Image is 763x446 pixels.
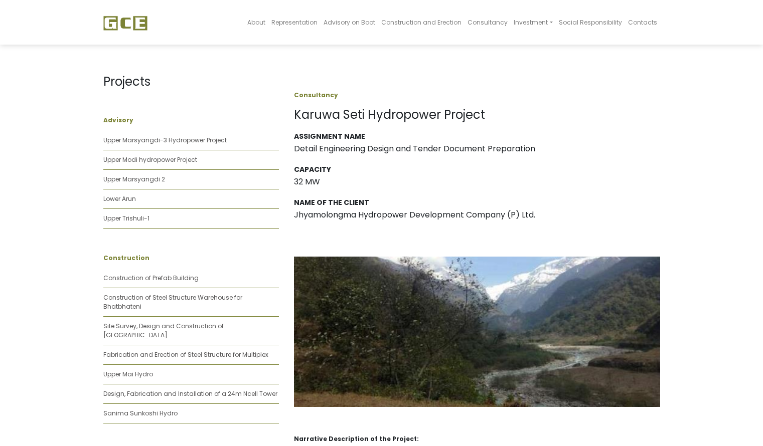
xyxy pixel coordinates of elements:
[468,18,508,27] span: Consultancy
[294,132,660,141] h3: Assignment Name
[268,3,321,42] a: Representation
[556,3,625,42] a: Social Responsibility
[294,198,660,207] h3: Name of the Client
[244,3,268,42] a: About
[103,116,279,125] p: Advisory
[294,165,660,174] h3: Capacity
[103,16,147,31] img: GCE Group
[294,210,660,219] h3: Jhyamolongma Hydropower Development Company (P) Ltd.
[103,322,224,339] a: Site Survey, Design and Construction of [GEOGRAPHIC_DATA]
[103,194,136,203] a: Lower Arun
[381,18,462,27] span: Construction and Erection
[103,254,279,263] p: Construction
[103,409,178,417] a: Sanima Sunkoshi Hydro
[103,175,165,183] a: Upper Marsyangdi 2
[294,144,660,153] h3: Detail Engineering Design and Tender Document Preparation
[103,370,153,378] a: Upper Mai Hydro
[103,274,199,282] a: Construction of Prefab Building
[324,18,375,27] span: Advisory on Boot
[465,3,511,42] a: Consultancy
[294,257,660,407] img: %E0%A4%95%E0%A4%B0%E0%A5%82%E0%A4%B5%E0%A4%BE-%E0%A4%B8%E0%A5%87%E0%A4%A4%E0%A5%80.jpg
[294,108,660,122] h1: Karuwa Seti Hydropower Project
[294,91,660,100] p: Consultancy
[103,73,279,91] p: Projects
[103,350,268,359] a: Fabrication and Erection of Steel Structure for Multiplex
[321,3,378,42] a: Advisory on Boot
[628,18,657,27] span: Contacts
[103,389,277,398] a: Design, Fabrication and Installation of a 24m Ncell Tower
[625,3,660,42] a: Contacts
[294,177,660,186] h3: 32 MW
[559,18,622,27] span: Social Responsibility
[294,434,419,443] strong: Narrative Description of the Project:
[271,18,318,27] span: Representation
[103,136,227,144] a: Upper Marsyangdi-3 Hydropower Project
[103,155,197,164] a: Upper Modi hydropower Project
[103,214,149,222] a: Upper Trishuli-1
[511,3,555,42] a: Investment
[514,18,548,27] span: Investment
[103,293,242,311] a: Construction of Steel Structure Warehouse for Bhatbhateni
[378,3,465,42] a: Construction and Erection
[247,18,265,27] span: About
